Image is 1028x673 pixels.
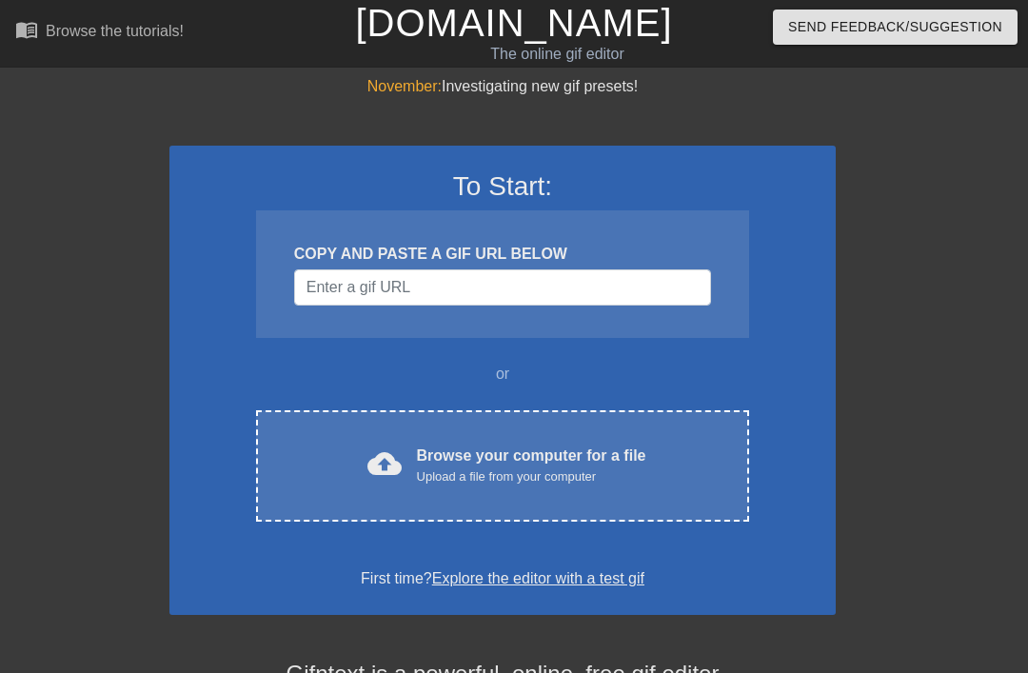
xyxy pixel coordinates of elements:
[352,43,762,66] div: The online gif editor
[194,567,811,590] div: First time?
[788,15,1002,39] span: Send Feedback/Suggestion
[15,18,184,48] a: Browse the tutorials!
[194,170,811,203] h3: To Start:
[294,243,711,266] div: COPY AND PASTE A GIF URL BELOW
[367,446,402,481] span: cloud_upload
[15,18,38,41] span: menu_book
[219,363,786,386] div: or
[432,570,644,586] a: Explore the editor with a test gif
[294,269,711,306] input: Username
[169,75,836,98] div: Investigating new gif presets!
[355,2,672,44] a: [DOMAIN_NAME]
[367,78,442,94] span: November:
[773,10,1018,45] button: Send Feedback/Suggestion
[417,445,646,486] div: Browse your computer for a file
[46,23,184,39] div: Browse the tutorials!
[417,467,646,486] div: Upload a file from your computer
